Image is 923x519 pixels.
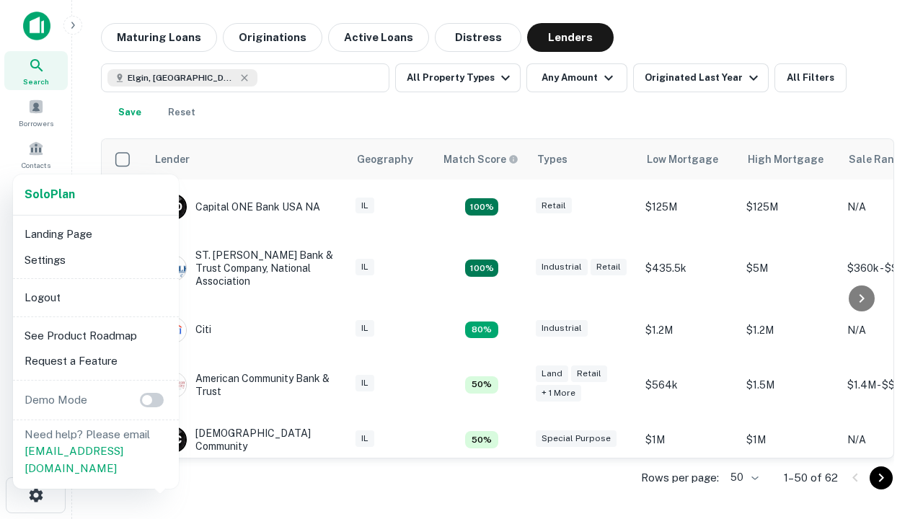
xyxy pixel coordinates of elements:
[19,348,173,374] li: Request a Feature
[19,285,173,311] li: Logout
[25,445,123,474] a: [EMAIL_ADDRESS][DOMAIN_NAME]
[19,221,173,247] li: Landing Page
[25,426,167,477] p: Need help? Please email
[19,323,173,349] li: See Product Roadmap
[25,187,75,201] strong: Solo Plan
[19,391,93,409] p: Demo Mode
[851,404,923,473] iframe: Chat Widget
[19,247,173,273] li: Settings
[25,186,75,203] a: SoloPlan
